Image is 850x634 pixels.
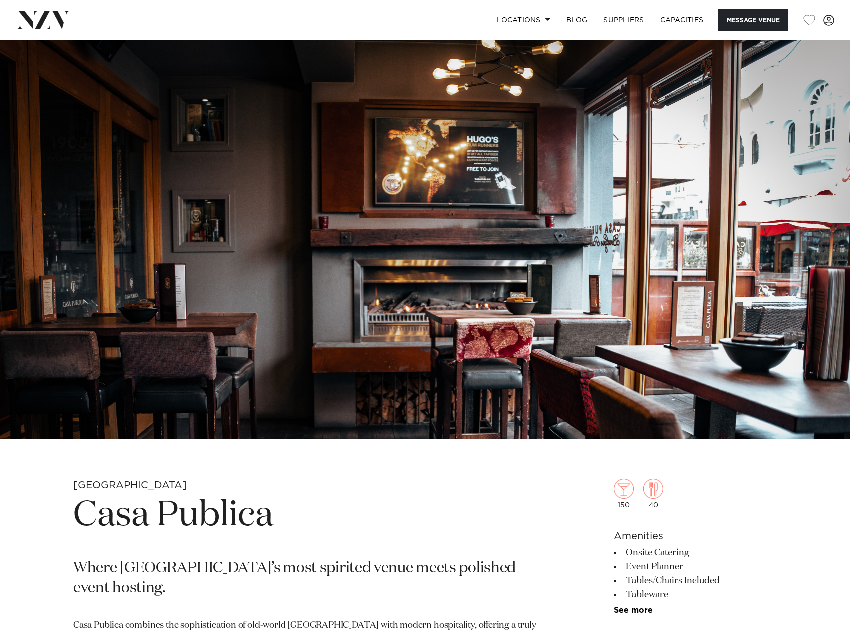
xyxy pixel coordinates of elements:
img: dining.png [643,479,663,499]
a: SUPPLIERS [595,9,652,31]
small: [GEOGRAPHIC_DATA] [73,480,187,490]
a: Locations [489,9,559,31]
li: Onsite Catering [614,546,777,560]
li: Event Planner [614,560,777,574]
img: cocktail.png [614,479,634,499]
p: Where [GEOGRAPHIC_DATA]’s most spirited venue meets polished event hosting. [73,559,543,599]
h6: Amenities [614,529,777,544]
img: nzv-logo.png [16,11,70,29]
button: Message Venue [718,9,788,31]
li: Tables/Chairs Included [614,574,777,588]
a: Capacities [652,9,712,31]
li: Tableware [614,588,777,602]
div: 150 [614,479,634,509]
div: 40 [643,479,663,509]
a: BLOG [559,9,595,31]
h1: Casa Publica [73,493,543,539]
